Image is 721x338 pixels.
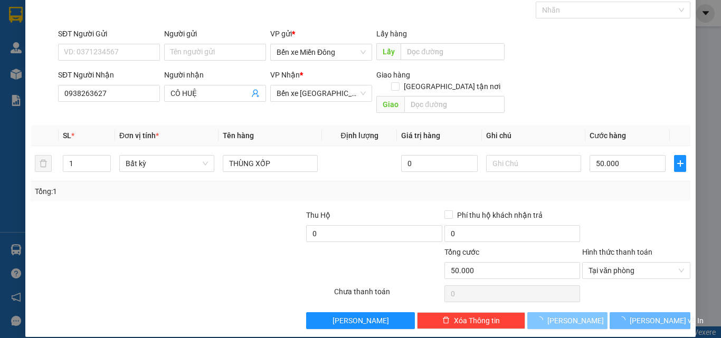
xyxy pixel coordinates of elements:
button: [PERSON_NAME] [527,312,608,329]
button: [PERSON_NAME] và In [610,312,690,329]
input: 0 [401,155,477,172]
span: Tên hàng [223,131,254,140]
span: Bến xe Miền Đông [277,44,366,60]
span: Xóa Thông tin [454,315,500,326]
span: SL [63,131,71,140]
span: Tại văn phòng [589,263,684,278]
span: Đơn vị tính [119,131,159,140]
input: Ghi Chú [486,155,581,172]
span: [GEOGRAPHIC_DATA] tận nơi [400,81,505,92]
div: VP gửi [270,28,372,40]
div: SĐT Người Nhận [58,69,160,81]
span: Lấy [376,43,401,60]
span: Lấy hàng [376,30,407,38]
span: delete [442,316,450,325]
input: Dọc đường [401,43,505,60]
span: loading [618,316,630,324]
span: Bến xe Quảng Ngãi [277,85,366,101]
button: delete [35,155,52,172]
span: Giao hàng [376,71,410,79]
th: Ghi chú [482,125,585,146]
span: [PERSON_NAME] [547,315,604,326]
span: user-add [251,89,260,98]
span: Định lượng [340,131,378,140]
div: Chưa thanh toán [333,286,443,304]
span: [PERSON_NAME] [333,315,389,326]
span: VP Nhận [270,71,300,79]
span: loading [536,316,547,324]
input: Dọc đường [404,96,505,113]
div: Người nhận [164,69,266,81]
button: [PERSON_NAME] [306,312,414,329]
div: Tổng: 1 [35,186,279,197]
span: Tổng cước [444,248,479,256]
span: Bất kỳ [126,156,208,171]
span: Phí thu hộ khách nhận trả [453,209,547,221]
span: Giá trị hàng [401,131,440,140]
input: VD: Bàn, Ghế [223,155,318,172]
button: deleteXóa Thông tin [417,312,525,329]
span: [PERSON_NAME] và In [630,315,704,326]
span: Cước hàng [590,131,626,140]
span: Thu Hộ [306,211,330,219]
label: Hình thức thanh toán [582,248,652,256]
button: plus [674,155,686,172]
div: Người gửi [164,28,266,40]
span: Giao [376,96,404,113]
div: SĐT Người Gửi [58,28,160,40]
span: plus [675,159,686,168]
